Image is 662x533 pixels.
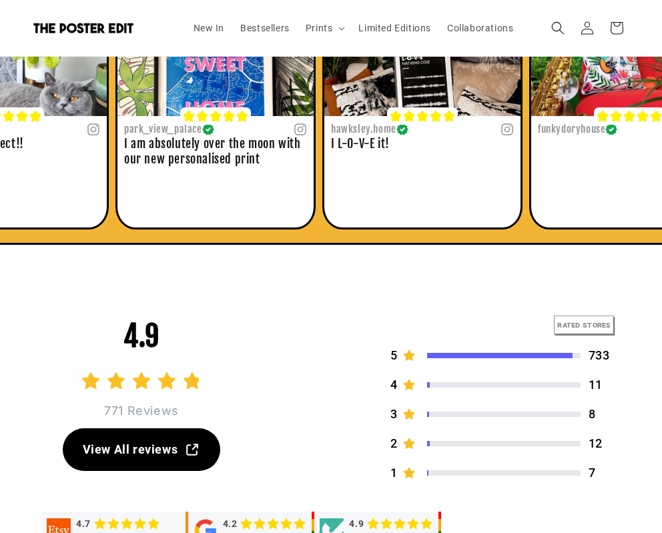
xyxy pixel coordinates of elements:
img: verified-symbol-icon.svg [396,123,408,135]
span: New In [194,22,225,34]
summary: Search [543,13,573,43]
p: 733 [589,346,621,365]
img: 1620599588003.jpg [324,5,521,116]
a: The Poster Edit [29,18,172,39]
span: Collaborations [447,22,513,34]
a: Limited Editions [350,14,439,42]
p: 4 [390,376,398,394]
summary: Prints [298,14,351,42]
img: verified-symbol-icon.svg [605,123,617,135]
div: 4.2 [223,517,238,530]
img: The Poster Edit [33,23,133,33]
span: Limited Editions [358,22,431,34]
a: View All reviews [63,428,220,471]
span: Prints [306,22,333,34]
p: 11 [589,376,621,394]
a: New In [186,14,233,42]
p: 1 [390,464,398,482]
p: 5 [390,346,398,365]
h4: funkydoryhouse [538,123,605,136]
a: Collaborations [439,14,521,42]
p: 2 [390,434,398,453]
li: 2 of 38 [115,3,316,229]
a: Bestsellers [232,14,298,42]
img: 199955123_382236409897348_3238463282456657810_n.jpg [117,5,314,116]
p: 771 Reviews [104,399,179,423]
div: 4.7 [76,517,91,530]
h3: I am absolutely over the moon with our new personalised print [124,136,307,167]
h4: park_view_palace [124,123,202,136]
h2: 4.9 [123,322,159,350]
h3: I L-O-V-E it! [331,136,514,151]
iframe: Chatra live chat [432,413,655,526]
p: 3 [390,405,398,424]
h4: hawksley.home [331,123,396,136]
p: 8 [589,405,621,424]
img: verified-symbol-icon.svg [202,123,214,135]
div: 4.9 [349,517,364,530]
li: 3 of 38 [322,3,523,229]
span: Bestsellers [240,22,290,34]
tspan: RATED STORES [557,321,611,330]
span: View All reviews [83,440,178,459]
